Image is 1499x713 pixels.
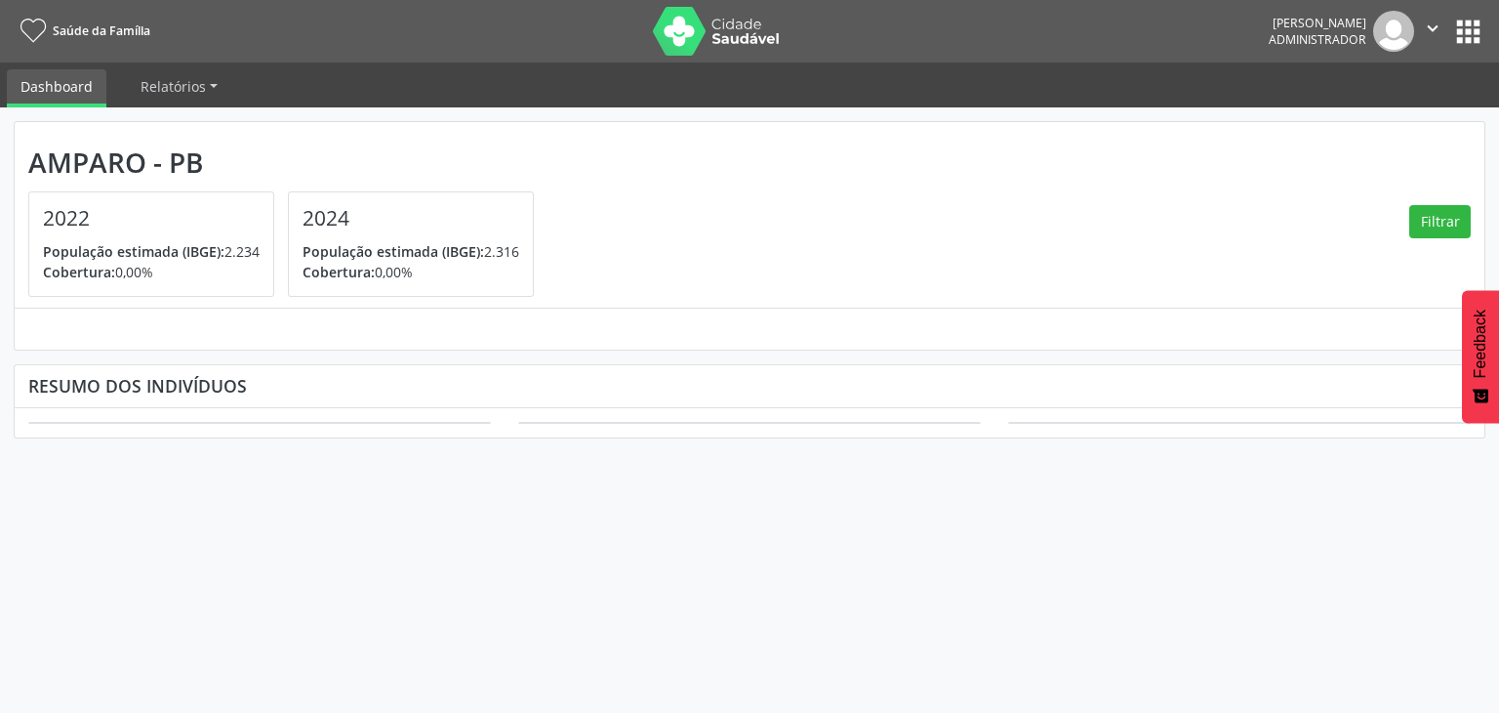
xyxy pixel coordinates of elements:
[1472,310,1489,378] span: Feedback
[1409,205,1471,238] button: Filtrar
[28,147,547,179] div: Amparo - PB
[1422,18,1443,39] i: 
[43,263,115,281] span: Cobertura:
[43,242,224,261] span: População estimada (IBGE):
[303,242,484,261] span: População estimada (IBGE):
[1451,15,1485,49] button: apps
[7,69,106,107] a: Dashboard
[43,262,260,282] p: 0,00%
[1269,31,1366,48] span: Administrador
[127,69,231,104] a: Relatórios
[14,15,150,47] a: Saúde da Família
[303,263,375,281] span: Cobertura:
[1462,290,1499,423] button: Feedback - Mostrar pesquisa
[141,77,206,96] span: Relatórios
[53,22,150,39] span: Saúde da Família
[1269,15,1366,31] div: [PERSON_NAME]
[1414,11,1451,52] button: 
[43,206,260,231] h4: 2022
[28,375,1471,397] div: Resumo dos indivíduos
[43,241,260,262] p: 2.234
[303,262,519,282] p: 0,00%
[303,206,519,231] h4: 2024
[1373,11,1414,52] img: img
[303,241,519,262] p: 2.316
